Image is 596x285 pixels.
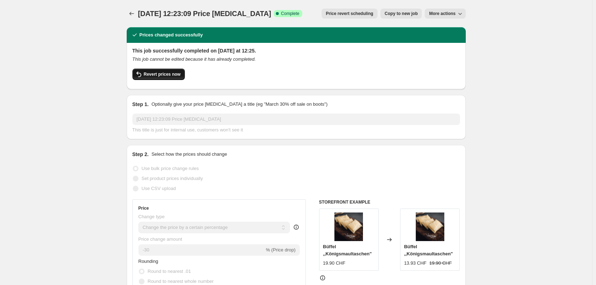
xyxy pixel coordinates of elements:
span: More actions [429,11,455,16]
span: Copy to new job [385,11,418,16]
span: [DATE] 12:23:09 Price [MEDICAL_DATA] [138,10,271,17]
input: -15 [138,244,264,256]
button: Price change jobs [127,9,137,19]
strike: 19.90 CHF [429,260,452,267]
h2: Prices changed successfully [140,31,203,39]
input: 30% off holiday sale [132,114,460,125]
span: Revert prices now [144,71,181,77]
h2: Step 2. [132,151,149,158]
button: More actions [425,9,465,19]
span: Use bulk price change rules [142,166,199,171]
span: Set product prices individually [142,176,203,181]
img: Bueffel_Maultaschen_1_80x.png [416,212,444,241]
p: Optionally give your price [MEDICAL_DATA] a title (eg "March 30% off sale on boots") [151,101,327,108]
div: help [293,224,300,231]
button: Revert prices now [132,69,185,80]
span: Change type [138,214,165,219]
span: This title is just for internal use, customers won't see it [132,127,243,132]
span: Round to nearest whole number [148,279,214,284]
span: Complete [281,11,299,16]
p: Select how the prices should change [151,151,227,158]
span: Price change amount [138,236,182,242]
h6: STOREFRONT EXAMPLE [319,199,460,205]
span: Büffel ,,Königsmaultaschen" [404,244,453,256]
span: Price revert scheduling [326,11,373,16]
span: Büffel ,,Königsmaultaschen" [323,244,372,256]
span: Round to nearest .01 [148,269,191,274]
span: Rounding [138,259,158,264]
button: Copy to new job [380,9,422,19]
h2: Step 1. [132,101,149,108]
i: This job cannot be edited because it has already completed. [132,56,256,62]
button: Price revert scheduling [322,9,378,19]
div: 13.93 CHF [404,260,426,267]
span: Use CSV upload [142,186,176,191]
span: % (Price drop) [266,247,296,252]
img: Bueffel_Maultaschen_1_80x.png [334,212,363,241]
h3: Price [138,205,149,211]
div: 19.90 CHF [323,260,345,267]
h2: This job successfully completed on [DATE] at 12:25. [132,47,460,54]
